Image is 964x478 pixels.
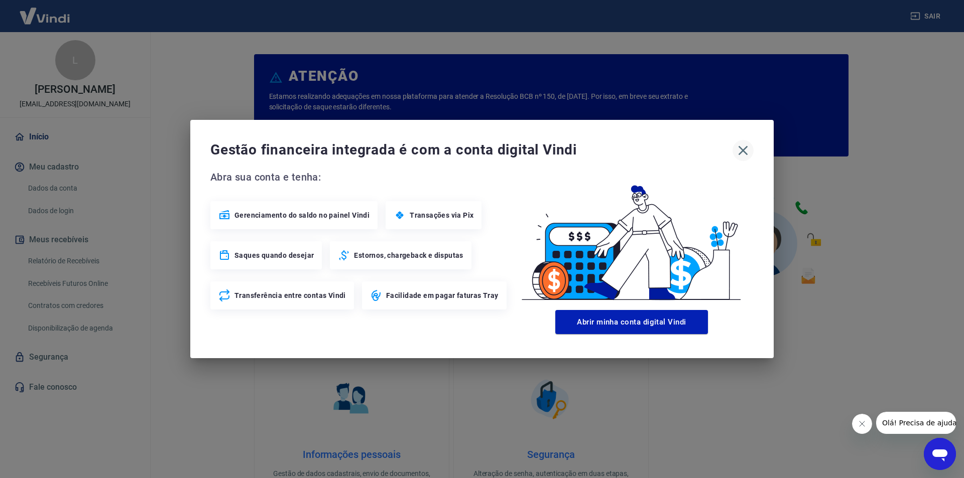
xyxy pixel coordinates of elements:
span: Transações via Pix [410,210,473,220]
span: Transferência entre contas Vindi [234,290,346,300]
span: Gerenciamento do saldo no painel Vindi [234,210,370,220]
span: Gestão financeira integrada é com a conta digital Vindi [210,140,733,160]
iframe: Mensagem da empresa [876,412,956,434]
span: Facilidade em pagar faturas Tray [386,290,499,300]
span: Olá! Precisa de ajuda? [6,7,84,15]
iframe: Botão para abrir a janela de mensagens [924,438,956,470]
button: Abrir minha conta digital Vindi [555,310,708,334]
img: Good Billing [510,169,754,306]
iframe: Fechar mensagem [852,414,872,434]
span: Estornos, chargeback e disputas [354,250,463,260]
span: Abra sua conta e tenha: [210,169,510,185]
span: Saques quando desejar [234,250,314,260]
